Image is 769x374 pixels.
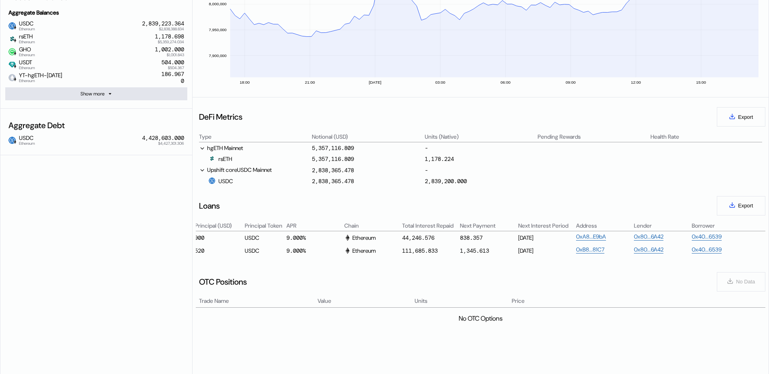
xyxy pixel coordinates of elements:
span: USDC [16,135,35,145]
img: gho-token-logo.png [8,48,16,55]
div: No OTC Options [459,314,502,323]
a: 0xB8...81C7 [576,246,604,254]
div: USDC [245,246,285,256]
img: Icon___Dark.png [8,35,16,42]
div: 0 [161,71,184,85]
div: Pending Rewards [538,133,581,140]
span: Value [318,297,331,305]
text: 03:00 [435,80,445,85]
span: Trade Name [199,297,229,305]
img: svg+xml,%3c [13,77,17,81]
span: USDT [16,59,35,70]
div: 5,357,116.809 [312,144,354,152]
div: rsETH [209,155,232,163]
div: 2,839,223.364 [142,20,184,27]
div: 1,002.000 [155,46,184,53]
div: 4,428,603.000 [142,135,184,142]
div: OTC Positions [199,277,247,287]
img: Tether.png [8,61,16,68]
span: $5,359,274.034 [158,40,184,44]
img: svg+xml,%3c [344,247,351,254]
span: Ethereum [19,53,35,57]
img: usdc.png [8,137,16,144]
div: Principal Token [245,222,285,229]
div: Aggregate Balances [5,6,187,19]
button: Export [717,107,765,127]
text: 06:00 [500,80,511,85]
text: 21:00 [305,80,315,85]
img: svg+xml,%3c [13,51,17,55]
span: Ethereum [19,27,35,31]
text: 8,000,000 [209,2,227,6]
text: 09:00 [566,80,576,85]
img: svg+xml,%3c [344,235,351,241]
span: Ethereum [19,142,35,146]
div: Show more [81,91,104,97]
span: Export [738,114,753,120]
text: 7,900,000 [209,53,227,58]
div: Address [576,222,633,229]
text: 18:00 [240,80,250,85]
div: 9.000% [286,233,343,243]
span: $2,838,388.834 [159,27,184,31]
div: 838.357 [460,234,483,241]
span: USDC [16,20,35,31]
img: svg+xml,%3c [13,25,17,30]
img: Icon___Dark.png [209,155,215,162]
div: Next Payment [460,222,517,229]
div: 5,357,116.809 [312,155,354,163]
a: 0x80...6A42 [634,233,663,241]
div: USDC [245,233,285,243]
img: svg+xml,%3c [13,140,17,144]
div: 9.000% [286,246,343,256]
text: 7,950,000 [209,27,227,32]
div: 1,178.698 [155,33,184,40]
span: Price [512,297,525,305]
div: Type [199,133,212,140]
img: svg+xml,%3c [13,38,17,42]
div: Outstanding Principal (USD) [162,222,243,229]
div: DeFi Metrics [199,112,242,122]
div: 1,345.613 [460,247,489,254]
div: 111,685.833 [402,247,438,254]
span: $1,001.843 [167,53,184,57]
div: Health Rate [650,133,679,140]
span: $4,427,301.306 [158,142,184,146]
div: 504.000 [161,59,184,66]
span: Export [738,203,753,209]
div: 2,839,200.000 [425,177,467,185]
div: Lender [634,222,691,229]
img: usdc.png [8,22,16,30]
button: Show more [5,87,187,100]
div: Upshift coreUSDC Mainnet [199,166,311,174]
div: Total Interest Repaid [402,222,459,229]
text: 15:00 [696,80,706,85]
div: [DATE] [518,233,575,243]
text: 12:00 [631,80,641,85]
div: Loans [199,201,220,211]
img: svg+xml,%3c [13,64,17,68]
a: 0x80...6A42 [634,246,663,254]
div: 2,838,365.478 [312,177,354,185]
div: USDC [209,177,233,185]
span: GHO [16,46,35,57]
div: 2,838,365.478 [312,167,354,174]
span: Ethereum [19,79,62,83]
div: 1,178.224 [425,155,454,163]
a: 0x40...6539 [692,246,722,254]
div: Ethereum [344,234,376,241]
span: rsETH [16,33,35,44]
div: 44,246.576 [402,234,434,241]
div: 186.967 [161,71,184,78]
text: [DATE] [369,80,381,85]
div: [DATE] [518,246,575,256]
a: 0x40...6539 [692,233,722,241]
img: usdc.png [209,177,215,184]
a: 0xA8...E9bA [576,233,606,241]
div: Chain [344,222,401,229]
div: Aggregate Debt [5,117,187,134]
div: - [425,166,536,174]
span: Ethereum [19,40,35,44]
span: $504.367 [168,66,184,70]
div: Units (Native) [425,133,459,140]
